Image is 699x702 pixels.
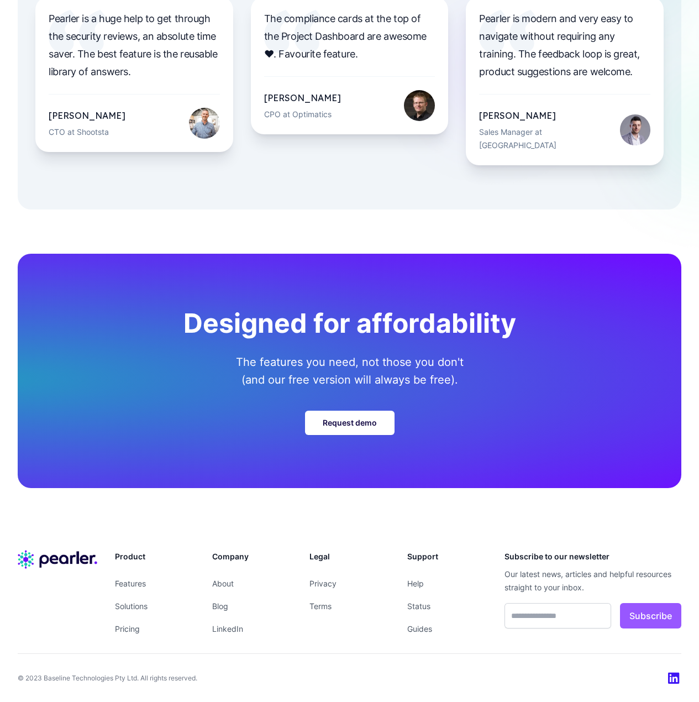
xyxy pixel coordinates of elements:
[305,411,395,435] a: Request demo
[479,125,619,152] div: Sales Manager at [GEOGRAPHIC_DATA]
[264,108,341,121] div: CPO at Optimatics
[620,603,681,628] button: Subscribe
[212,579,234,588] a: About
[115,601,148,611] a: Solutions
[309,579,337,588] a: Privacy
[407,550,487,563] h3: Support
[407,624,432,633] a: Guides
[49,125,125,139] div: CTO at Shootsta
[504,550,681,563] h3: Subscribe to our newsletter
[189,108,220,139] img: Tim Moylan's photo
[49,108,125,123] div: [PERSON_NAME]
[53,307,646,340] h2: Designed for affordability
[18,673,197,684] p: © 2023 Baseline Technologies Pty Ltd. All rights reserved.
[212,550,292,563] h3: Company
[191,353,509,389] p: The features you need, not those you don't (and our free version will always be free).
[49,10,220,81] p: Pearler is a huge help to get through the security reviews, an absolute time saver. The best feat...
[309,601,332,611] a: Terms
[18,550,97,568] img: Company name
[668,672,681,685] img: Linked In
[620,114,650,145] img: Robert Gentilcore's photo
[479,108,619,123] div: [PERSON_NAME]
[309,550,389,563] h3: Legal
[115,579,146,588] a: Features
[404,90,435,121] img: Ben Ernst's photo
[212,624,243,633] a: LinkedIn
[479,10,650,81] p: Pearler is modern and very easy to navigate without requiring any training. The feedback loop is ...
[115,624,140,633] a: Pricing
[212,601,228,611] a: Blog
[407,601,430,611] a: Status
[407,579,424,588] a: Help
[264,90,341,106] div: [PERSON_NAME]
[264,10,435,63] p: The compliance cards at the top of the Project Dashboard are awesome ❤. Favourite feature.
[115,550,195,563] h3: Product
[504,568,681,594] p: Our latest news, articles and helpful resources straight to your inbox.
